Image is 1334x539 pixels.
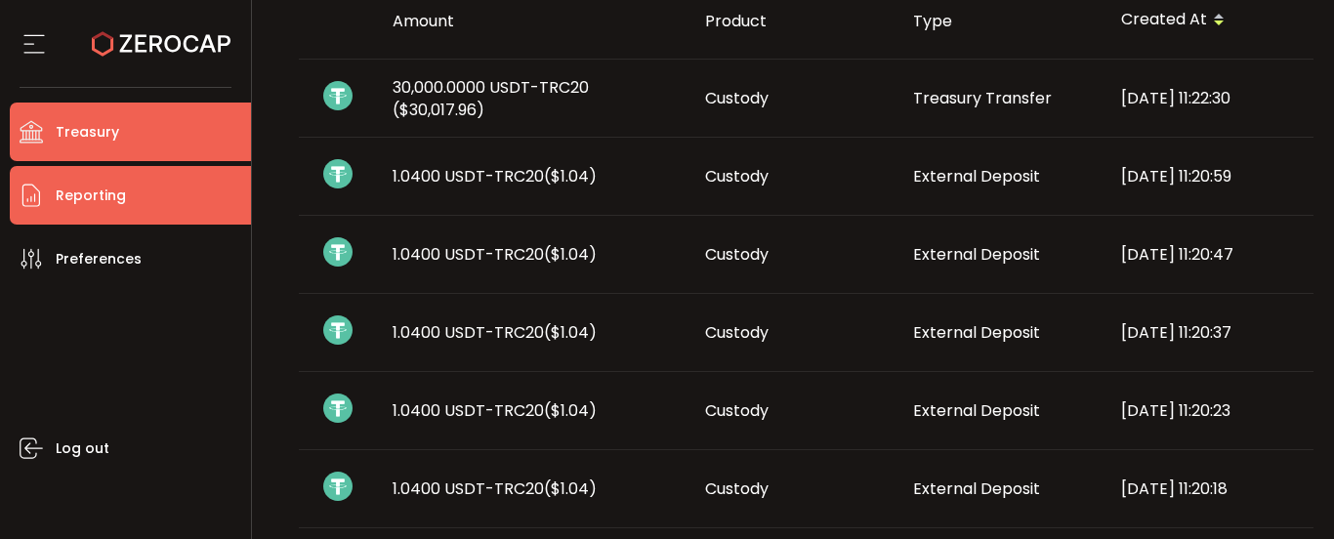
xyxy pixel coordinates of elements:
span: ($1.04) [544,243,597,266]
span: Custody [705,399,769,422]
iframe: Chat Widget [1106,328,1334,539]
span: External Deposit [913,399,1040,422]
span: Reporting [56,182,126,210]
span: Custody [705,87,769,109]
span: Log out [56,435,109,463]
span: ($1.04) [544,165,597,187]
span: Custody [705,243,769,266]
div: [DATE] 11:20:18 [1105,477,1313,500]
img: usdt_portfolio.svg [323,315,353,345]
div: [DATE] 11:20:37 [1105,321,1313,344]
span: External Deposit [913,477,1040,500]
span: ($1.04) [544,399,597,422]
span: Custody [705,165,769,187]
div: [DATE] 11:20:47 [1105,243,1313,266]
span: External Deposit [913,321,1040,344]
span: Treasury Transfer [913,87,1052,109]
span: 1.0400 USDT-TRC20 [393,477,597,500]
img: usdt_portfolio.svg [323,237,353,267]
span: ($1.04) [544,477,597,500]
img: usdt_portfolio.svg [323,159,353,188]
div: Type [897,10,1105,32]
span: 1.0400 USDT-TRC20 [393,243,597,266]
span: External Deposit [913,165,1040,187]
img: usdt_portfolio.svg [323,472,353,501]
span: Preferences [56,245,142,273]
div: Product [689,10,897,32]
span: ($30,017.96) [393,99,484,121]
div: Created At [1105,4,1313,37]
span: 1.0400 USDT-TRC20 [393,165,597,187]
div: [DATE] 11:20:23 [1105,399,1313,422]
span: ($1.04) [544,321,597,344]
span: Custody [705,321,769,344]
img: usdt_portfolio.svg [323,81,353,110]
span: 30,000.0000 USDT-TRC20 [393,76,674,121]
img: usdt_portfolio.svg [323,394,353,423]
span: Treasury [56,118,119,146]
div: Amount [377,10,689,32]
span: External Deposit [913,243,1040,266]
div: [DATE] 11:20:59 [1105,165,1313,187]
div: [DATE] 11:22:30 [1105,87,1313,109]
span: 1.0400 USDT-TRC20 [393,399,597,422]
span: Custody [705,477,769,500]
span: 1.0400 USDT-TRC20 [393,321,597,344]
